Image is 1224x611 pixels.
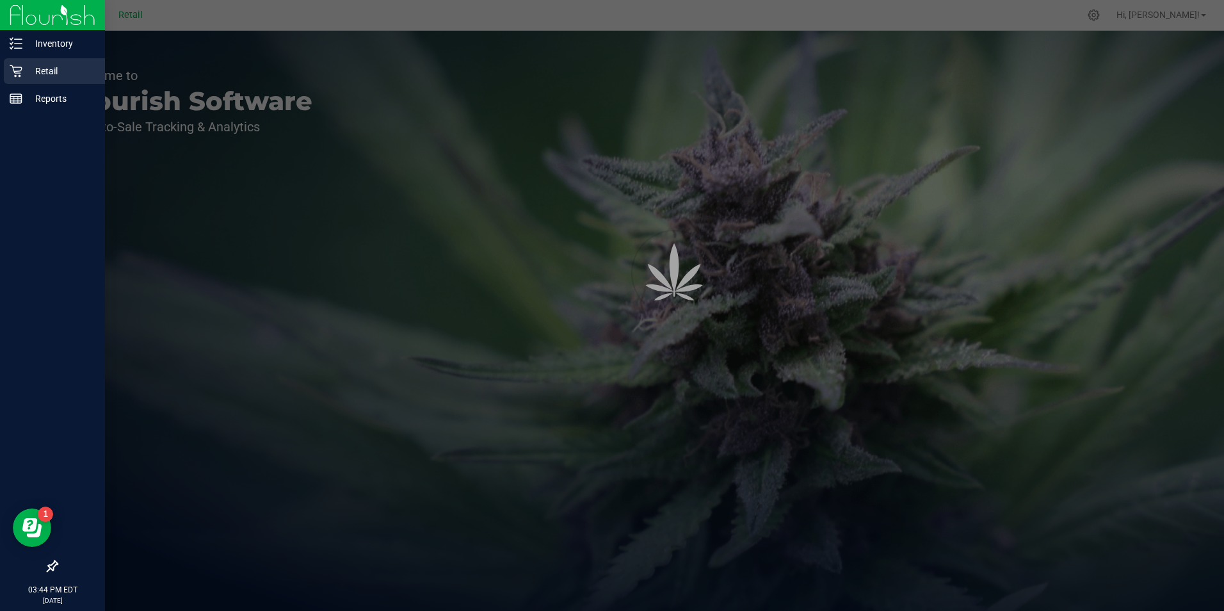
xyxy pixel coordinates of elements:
p: 03:44 PM EDT [6,584,99,596]
p: Retail [22,63,99,79]
inline-svg: Inventory [10,37,22,50]
p: Reports [22,91,99,106]
iframe: Resource center [13,509,51,547]
p: [DATE] [6,596,99,605]
p: Inventory [22,36,99,51]
inline-svg: Reports [10,92,22,105]
inline-svg: Retail [10,65,22,77]
iframe: Resource center unread badge [38,507,53,522]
